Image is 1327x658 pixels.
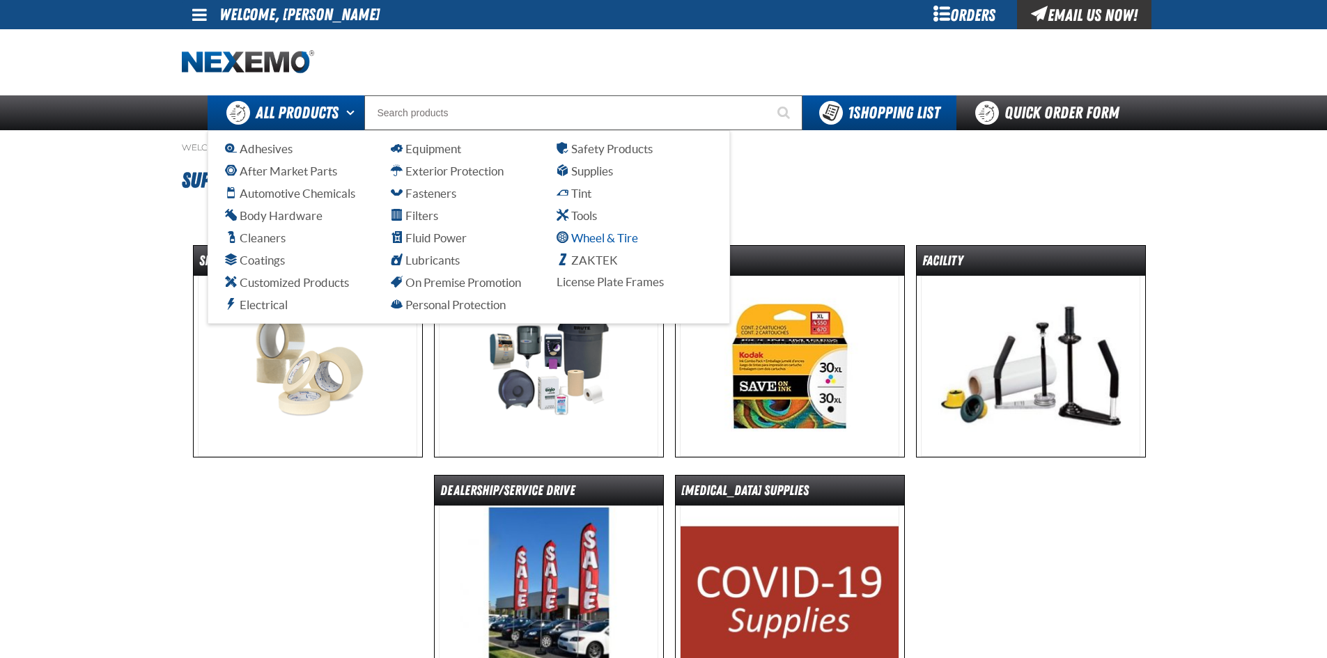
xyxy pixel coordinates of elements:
[557,275,664,288] span: License Plate Frames
[916,245,1146,457] a: Facility
[802,95,956,130] button: You have 1 Shopping List. Open to view details
[557,231,638,244] span: Wheel & Tire
[439,276,658,457] img: Janitorial/Breakroom
[675,245,905,457] a: Office
[921,276,1140,457] img: Facility
[391,231,467,244] span: Fluid Power
[557,142,653,155] span: Safety Products
[182,142,1146,153] nav: Breadcrumbs
[391,276,521,289] span: On Premise Promotion
[225,298,288,311] span: Electrical
[391,164,504,178] span: Exterior Protection
[225,142,293,155] span: Adhesives
[182,142,273,153] a: Welcome - Nexemo
[557,187,591,200] span: Tint
[225,276,349,289] span: Customized Products
[391,298,506,311] span: Personal Protection
[557,253,618,267] span: ZAKTEK
[341,95,364,130] button: Open All Products pages
[391,142,461,155] span: Equipment
[435,481,663,506] dt: Dealership/Service drive
[391,253,460,267] span: Lubricants
[182,50,314,75] img: Nexemo logo
[391,187,456,200] span: Fasteners
[848,103,940,123] span: Shopping List
[434,245,664,457] a: Janitorial/Breakroom
[917,251,1145,276] dt: Facility
[225,209,323,222] span: Body Hardware
[225,253,285,267] span: Coatings
[768,95,802,130] button: Start Searching
[848,103,853,123] strong: 1
[676,251,904,276] dt: Office
[225,231,286,244] span: Cleaners
[194,251,422,276] dt: Shipping
[256,100,339,125] span: All Products
[182,162,1146,199] h1: Supplies
[676,481,904,506] dt: [MEDICAL_DATA] Supplies
[557,164,613,178] span: Supplies
[225,164,337,178] span: After Market Parts
[391,209,438,222] span: Filters
[557,209,597,222] span: Tools
[956,95,1145,130] a: Quick Order Form
[680,276,899,457] img: Office
[198,276,417,457] img: Shipping
[364,95,802,130] input: Search
[193,245,423,457] a: Shipping
[182,50,314,75] a: Home
[225,187,355,200] span: Automotive Chemicals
